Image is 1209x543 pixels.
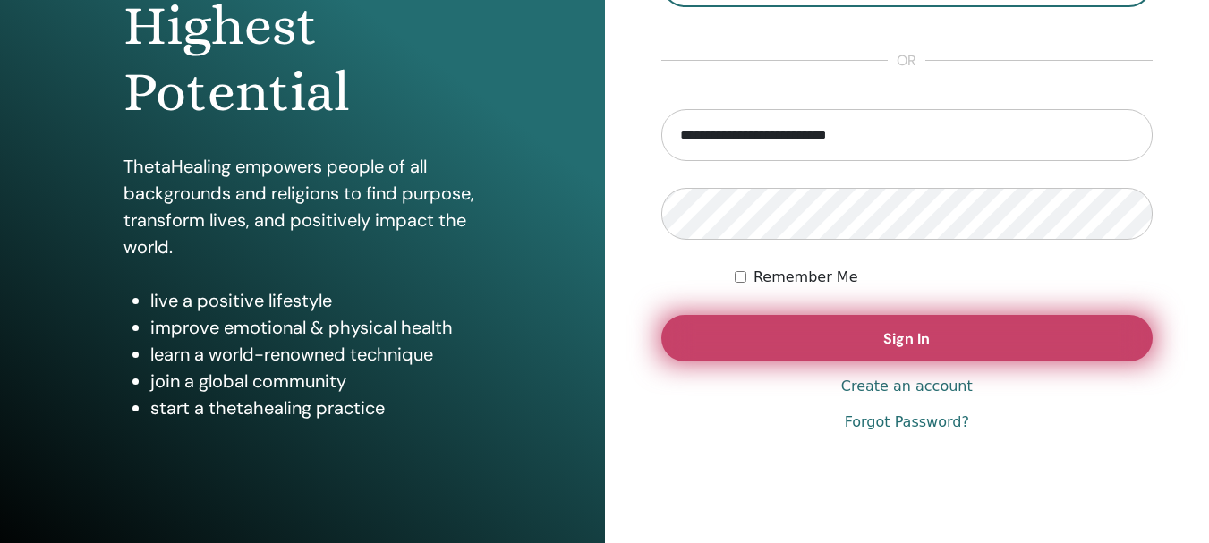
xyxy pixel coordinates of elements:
div: Keep me authenticated indefinitely or until I manually logout [735,267,1153,288]
span: Sign In [883,329,930,348]
li: start a thetahealing practice [150,395,481,421]
li: improve emotional & physical health [150,314,481,341]
p: ThetaHealing empowers people of all backgrounds and religions to find purpose, transform lives, a... [123,153,481,260]
li: live a positive lifestyle [150,287,481,314]
button: Sign In [661,315,1154,361]
li: learn a world-renowned technique [150,341,481,368]
a: Forgot Password? [845,411,969,433]
span: or [888,50,925,72]
li: join a global community [150,368,481,395]
label: Remember Me [753,267,858,288]
a: Create an account [841,376,973,397]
